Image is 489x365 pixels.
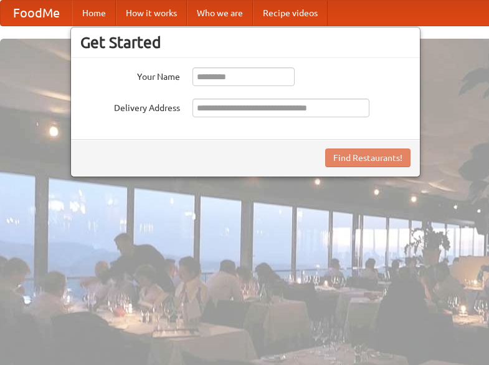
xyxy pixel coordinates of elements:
[187,1,253,26] a: Who we are
[72,1,116,26] a: Home
[80,33,411,52] h3: Get Started
[116,1,187,26] a: How it works
[80,67,180,83] label: Your Name
[325,148,411,167] button: Find Restaurants!
[253,1,328,26] a: Recipe videos
[1,1,72,26] a: FoodMe
[80,99,180,114] label: Delivery Address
